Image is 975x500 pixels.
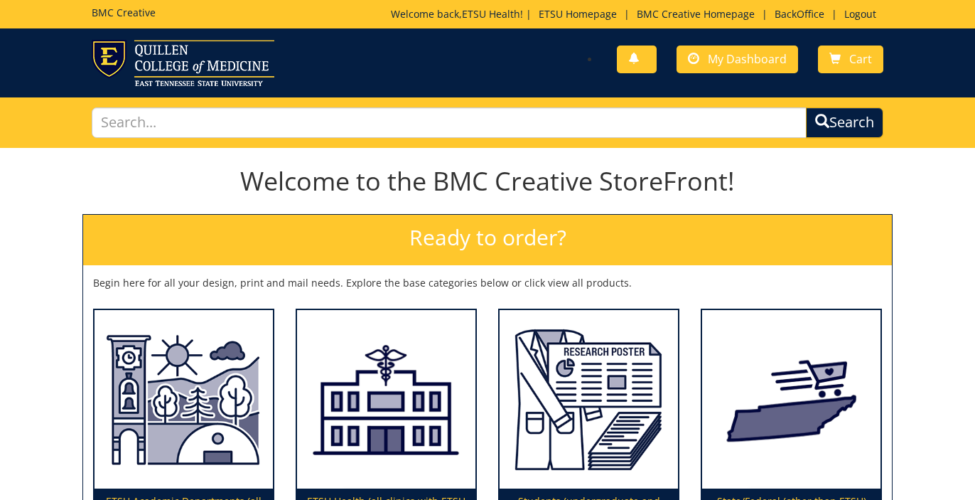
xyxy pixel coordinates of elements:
[708,51,787,67] span: My Dashboard
[92,107,806,138] input: Search...
[83,215,892,265] h2: Ready to order?
[806,107,883,138] button: Search
[767,7,831,21] a: BackOffice
[92,7,156,18] h5: BMC Creative
[391,7,883,21] p: Welcome back, ! | | | |
[92,40,274,86] img: ETSU logo
[677,46,798,73] a: My Dashboard
[500,310,678,489] img: Students (undergraduate and graduate)
[849,51,872,67] span: Cart
[818,46,883,73] a: Cart
[82,167,893,196] h1: Welcome to the BMC Creative StoreFront!
[532,7,624,21] a: ETSU Homepage
[837,7,883,21] a: Logout
[702,310,880,489] img: State/Federal (other than ETSU)
[95,310,273,489] img: ETSU Academic Departments (all colleges and departments)
[93,276,882,290] p: Begin here for all your design, print and mail needs. Explore the base categories below or click ...
[462,7,520,21] a: ETSU Health
[630,7,762,21] a: BMC Creative Homepage
[297,310,475,489] img: ETSU Health (all clinics with ETSU Health branding)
